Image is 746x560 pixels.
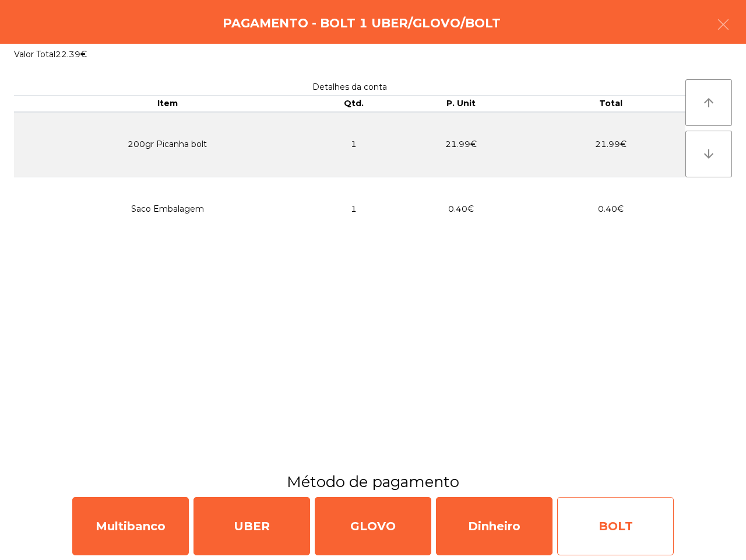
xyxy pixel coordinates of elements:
[315,497,431,555] div: GLOVO
[321,96,386,112] th: Qtd.
[386,177,536,241] td: 0.40€
[536,177,685,241] td: 0.40€
[685,131,732,177] button: arrow_downward
[193,497,310,555] div: UBER
[14,96,321,112] th: Item
[223,15,501,32] h4: Pagamento - Bolt 1 Uber/Glovo/Bolt
[321,112,386,177] td: 1
[536,96,685,112] th: Total
[55,49,87,60] span: 22.39€
[14,49,55,60] span: Valor Total
[557,497,674,555] div: BOLT
[9,471,737,492] h3: Método de pagamento
[386,96,536,112] th: P. Unit
[312,82,387,92] span: Detalhes da conta
[702,96,716,110] i: arrow_upward
[685,79,732,126] button: arrow_upward
[702,147,716,161] i: arrow_downward
[14,177,321,241] td: Saco Embalagem
[72,497,189,555] div: Multibanco
[14,112,321,177] td: 200gr Picanha bolt
[536,112,685,177] td: 21.99€
[321,177,386,241] td: 1
[436,497,553,555] div: Dinheiro
[386,112,536,177] td: 21.99€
